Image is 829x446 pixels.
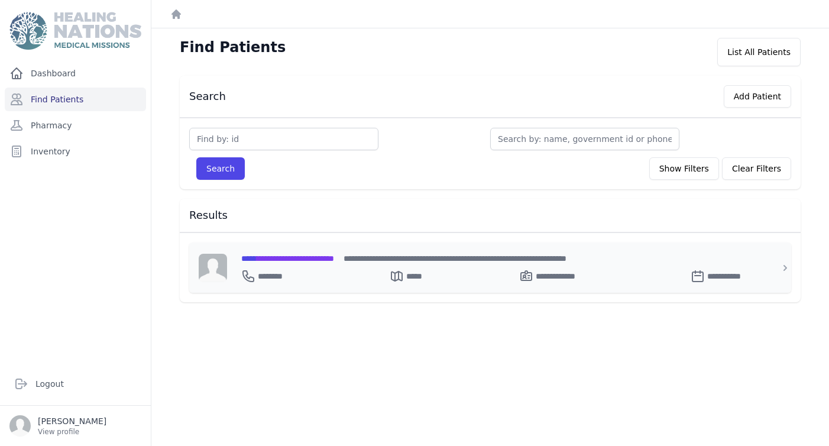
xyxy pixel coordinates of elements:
a: Dashboard [5,62,146,85]
h3: Search [189,89,226,104]
button: Search [196,157,245,180]
p: [PERSON_NAME] [38,415,106,427]
button: Clear Filters [722,157,791,180]
a: Pharmacy [5,114,146,137]
a: Logout [9,372,141,396]
a: Inventory [5,140,146,163]
h1: Find Patients [180,38,286,57]
button: Add Patient [724,85,791,108]
input: Search by: name, government id or phone [490,128,679,150]
input: Find by: id [189,128,378,150]
a: Find Patients [5,88,146,111]
img: person-242608b1a05df3501eefc295dc1bc67a.jpg [199,254,227,282]
h3: Results [189,208,791,222]
p: View profile [38,427,106,437]
img: Medical Missions EMR [9,12,141,50]
a: [PERSON_NAME] View profile [9,415,141,437]
div: List All Patients [717,38,801,66]
button: Show Filters [649,157,719,180]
